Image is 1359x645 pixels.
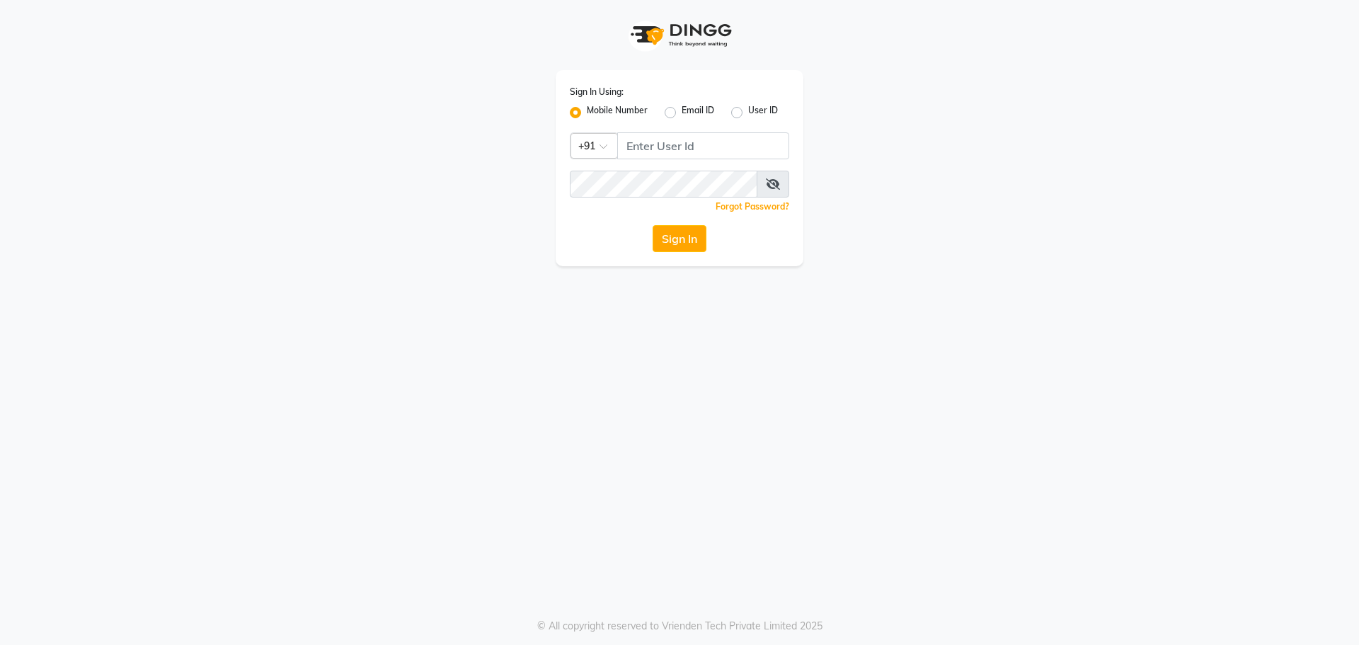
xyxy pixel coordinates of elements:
label: User ID [748,104,778,121]
a: Forgot Password? [716,201,789,212]
button: Sign In [653,225,706,252]
input: Username [570,171,757,198]
label: Mobile Number [587,104,648,121]
img: logo1.svg [623,14,736,56]
input: Username [617,132,789,159]
label: Email ID [682,104,714,121]
label: Sign In Using: [570,86,624,98]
